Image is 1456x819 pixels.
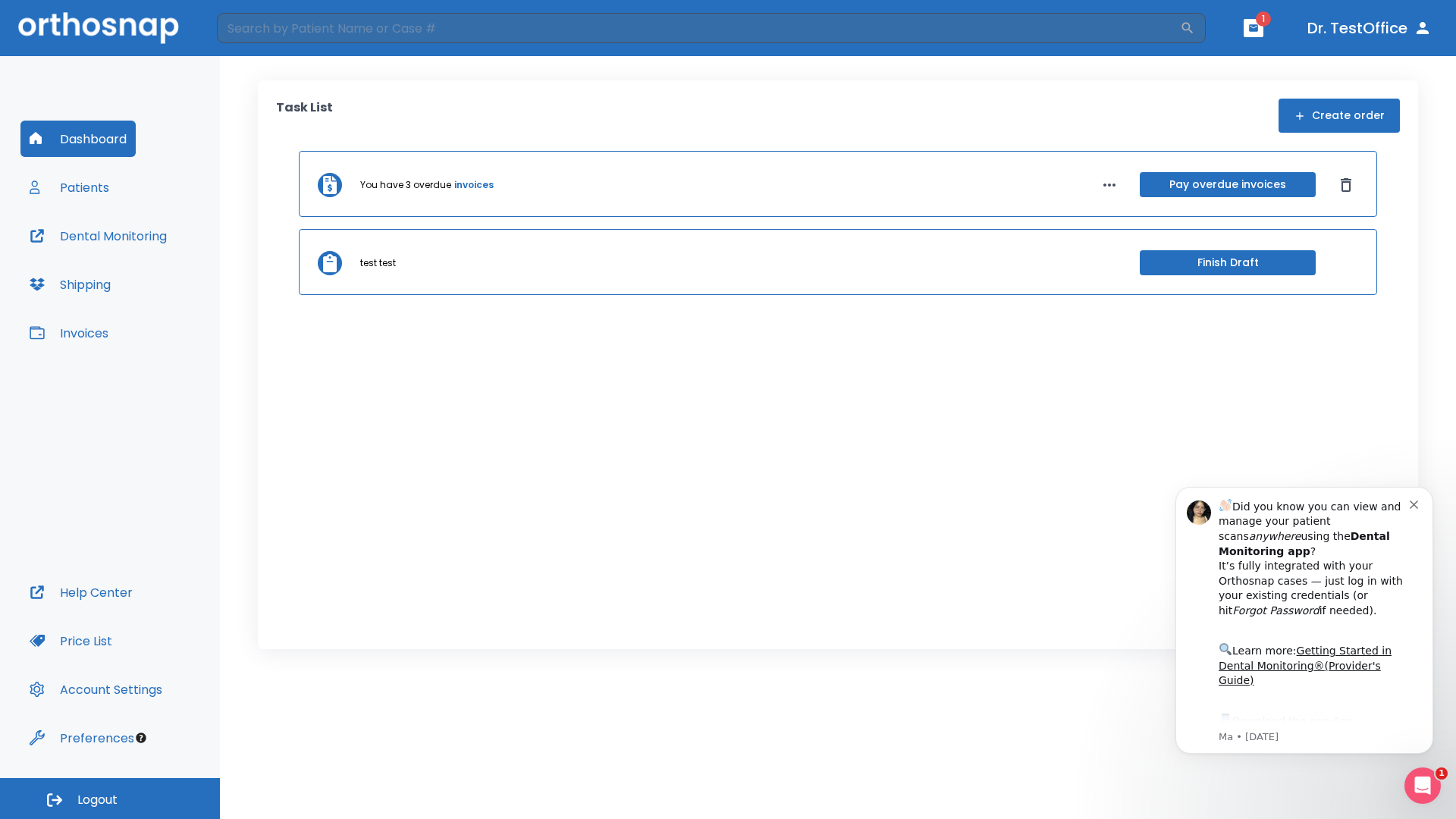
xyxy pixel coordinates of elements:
[276,99,333,133] p: Task List
[360,256,396,270] p: test test
[20,169,118,206] button: Patients
[20,121,136,157] button: Dashboard
[1140,250,1316,275] button: Finish Draft
[134,731,148,745] div: Tooltip anchor
[454,178,494,192] a: invoices
[217,13,1180,43] input: Search by Patient Name or Case #
[20,623,121,659] button: Price List
[1256,11,1271,27] span: 1
[18,12,179,43] img: Orthosnap
[20,315,118,351] button: Invoices
[20,671,171,708] button: Account Settings
[1279,99,1400,133] button: Create order
[77,792,118,808] span: Logout
[360,178,451,192] p: You have 3 overdue
[20,574,142,610] button: Help Center
[1301,14,1438,42] button: Dr. TestOffice
[1436,767,1448,780] span: 1
[20,720,143,756] button: Preferences
[1334,173,1358,197] button: Dismiss
[1153,468,1456,811] iframe: Intercom notifications message
[1140,172,1316,197] button: Pay overdue invoices
[1404,767,1441,804] iframe: Intercom live chat
[20,266,120,303] button: Shipping
[20,218,176,254] button: Dental Monitoring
